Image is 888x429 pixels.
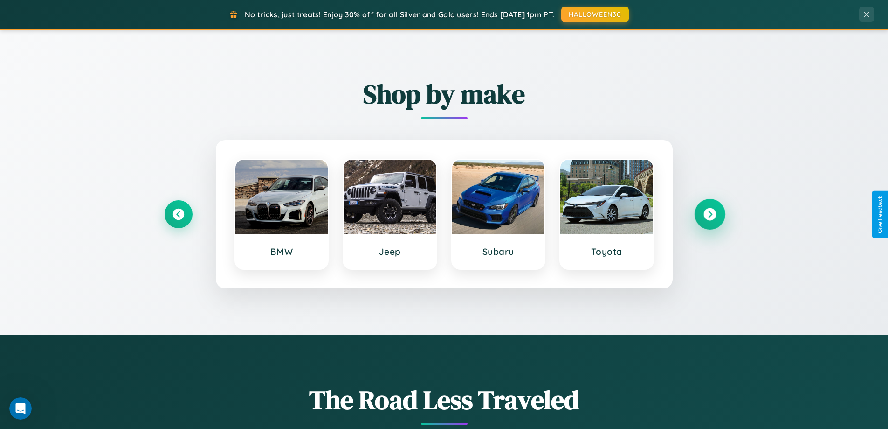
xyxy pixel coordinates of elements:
h3: Toyota [570,246,644,257]
span: No tricks, just treats! Enjoy 30% off for all Silver and Gold users! Ends [DATE] 1pm PT. [245,10,554,19]
h1: The Road Less Traveled [165,382,724,418]
h3: BMW [245,246,319,257]
button: HALLOWEEN30 [561,7,629,22]
iframe: Intercom live chat [9,397,32,420]
h3: Subaru [461,246,536,257]
div: Give Feedback [877,196,883,233]
h3: Jeep [353,246,427,257]
h2: Shop by make [165,76,724,112]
